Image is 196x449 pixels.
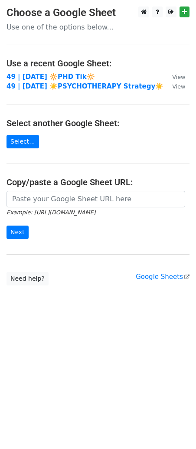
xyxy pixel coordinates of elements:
[7,226,29,239] input: Next
[136,273,189,281] a: Google Sheets
[7,7,189,19] h3: Choose a Google Sheet
[7,209,95,216] small: Example: [URL][DOMAIN_NAME]
[7,73,95,81] a: 49 | [DATE] 🔆PHD Tik🔆
[7,23,189,32] p: Use one of the options below...
[163,82,185,90] a: View
[163,73,185,81] a: View
[172,74,185,80] small: View
[7,177,189,187] h4: Copy/paste a Google Sheet URL:
[7,58,189,69] h4: Use a recent Google Sheet:
[7,118,189,128] h4: Select another Google Sheet:
[172,83,185,90] small: View
[7,135,39,148] a: Select...
[7,191,185,207] input: Paste your Google Sheet URL here
[7,82,163,90] a: 49 | [DATE] ☀️PSYCHOTHERAPY Strategy☀️
[7,272,49,285] a: Need help?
